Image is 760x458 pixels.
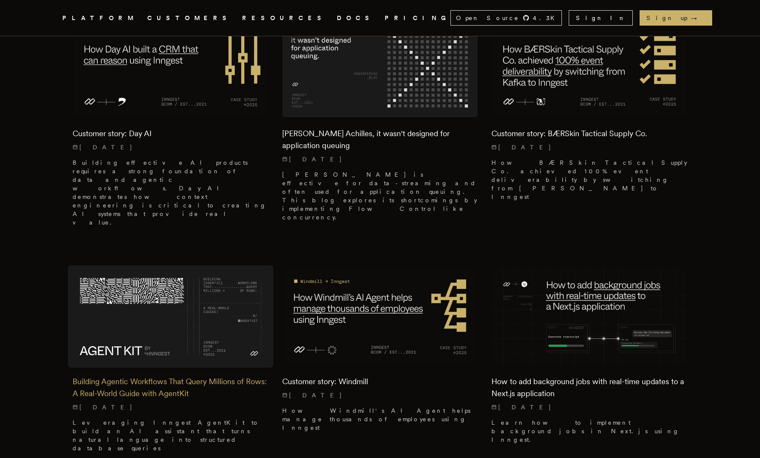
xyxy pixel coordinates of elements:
[282,20,478,228] a: Featured image for Kafka's Achilles, it wasn't designed for application queuing blog post[PERSON_...
[73,403,269,411] p: [DATE]
[491,20,687,117] img: Featured image for Customer story: BÆRSkin Tactical Supply Co. blog post
[282,20,478,117] img: Featured image for Kafka's Achilles, it wasn't designed for application queuing blog post
[282,268,478,365] img: Featured image for Customer story: Windmill blog post
[491,268,687,365] img: Featured image for How to add background jobs with real-time updates to a Next.js application blo...
[491,158,687,201] p: How BÆRSkin Tactical Supply Co. achieved 100% event deliverability by switching from [PERSON_NAME...
[73,20,269,233] a: Featured image for Customer story: Day AI blog postCustomer story: Day AI[DATE] Building effectiv...
[569,10,633,26] a: Sign In
[491,128,687,140] h2: Customer story: BÆRSkin Tactical Supply Co.
[242,13,327,23] button: RESOURCES
[73,158,269,227] p: Building effective AI products requires a strong foundation of data and agentic workflows. Day AI...
[491,403,687,411] p: [DATE]
[491,376,687,400] h2: How to add background jobs with real-time updates to a Next.js application
[337,13,374,23] a: DOCS
[73,143,269,152] p: [DATE]
[282,391,478,400] p: [DATE]
[491,418,687,444] p: Learn how to implement background jobs in Next.js using Inngest.
[282,155,478,163] p: [DATE]
[282,128,478,152] h2: [PERSON_NAME] Achilles, it wasn't designed for application queuing
[62,13,137,23] button: PLATFORM
[73,376,269,400] h2: Building Agentic Workflows That Query Millions of Rows: A Real-World Guide with AgentKit
[282,170,478,222] p: [PERSON_NAME] is effective for data-streaming and often used for application queuing. This blog e...
[282,268,478,439] a: Featured image for Customer story: Windmill blog postCustomer story: Windmill[DATE] How Windmill'...
[147,13,232,23] a: CUSTOMERS
[73,20,269,117] img: Featured image for Customer story: Day AI blog post
[385,13,450,23] a: PRICING
[456,14,519,22] span: Open Source
[282,406,478,432] p: How Windmill's AI Agent helps manage thousands of employees using Inngest
[491,268,687,451] a: Featured image for How to add background jobs with real-time updates to a Next.js application blo...
[68,265,274,368] img: Featured image for Building Agentic Workflows That Query Millions of Rows: A Real-World Guide wit...
[640,10,712,26] a: Sign up
[491,143,687,152] p: [DATE]
[533,14,560,22] span: 4.3 K
[73,418,269,452] p: Leveraging Inngest AgentKit to build an AI assistant that turns natural language into structured ...
[491,20,687,208] a: Featured image for Customer story: BÆRSkin Tactical Supply Co. blog postCustomer story: BÆRSkin T...
[282,376,478,388] h2: Customer story: Windmill
[73,128,269,140] h2: Customer story: Day AI
[691,14,705,22] span: →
